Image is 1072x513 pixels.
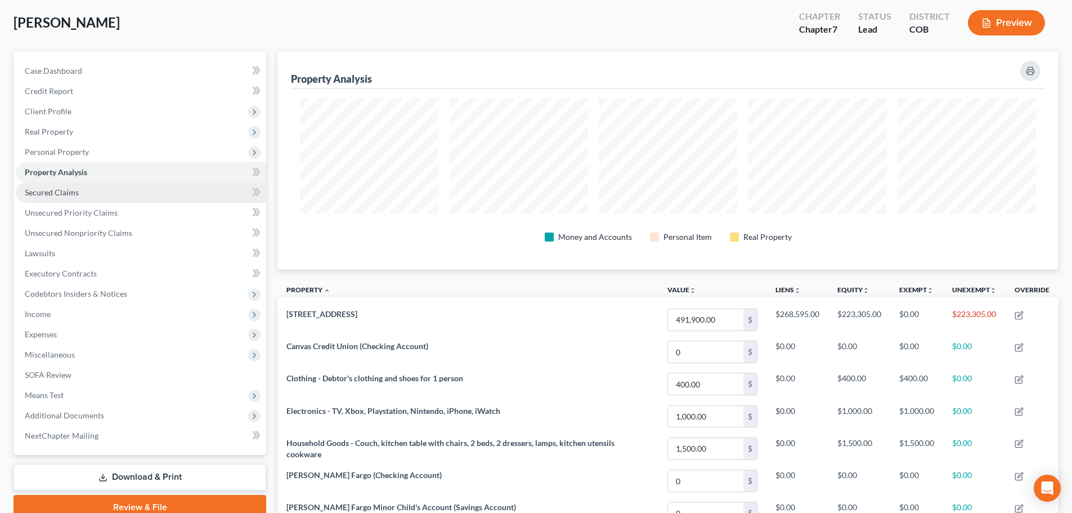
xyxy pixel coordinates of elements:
[943,465,1006,497] td: $0.00
[890,336,943,368] td: $0.00
[14,464,266,490] a: Download & Print
[837,286,869,294] a: Equityunfold_more
[943,432,1006,465] td: $0.00
[286,406,500,416] span: Electronics - TV, Xbox, Playstation, Nintendo, iPhone, iWatch
[286,341,428,351] span: Canvas Credit Union (Checking Account)
[858,10,891,23] div: Status
[766,368,828,400] td: $0.00
[890,400,943,432] td: $1,000.00
[25,228,132,238] span: Unsecured Nonpriority Claims
[16,426,266,446] a: NextChapter Mailing
[828,336,890,368] td: $0.00
[927,287,934,294] i: unfold_more
[25,431,98,440] span: NextChapter Mailing
[668,406,743,427] input: 0.00
[943,336,1006,368] td: $0.00
[667,286,696,294] a: Valueunfold_more
[16,182,266,203] a: Secured Claims
[899,286,934,294] a: Exemptunfold_more
[16,365,266,385] a: SOFA Review
[890,304,943,336] td: $0.00
[668,309,743,331] input: 0.00
[25,66,82,75] span: Case Dashboard
[828,368,890,400] td: $400.00
[558,231,632,243] div: Money and Accounts
[16,223,266,243] a: Unsecured Nonpriority Claims
[943,304,1006,336] td: $223,305.00
[743,406,757,427] div: $
[25,390,64,400] span: Means Test
[25,147,89,157] span: Personal Property
[286,502,516,512] span: [PERSON_NAME] Fargo Minor Child's Account (Savings Account)
[25,106,71,116] span: Client Profile
[909,23,950,36] div: COB
[828,432,890,465] td: $1,500.00
[25,289,127,298] span: Codebtors Insiders & Notices
[952,286,997,294] a: Unexemptunfold_more
[858,23,891,36] div: Lead
[668,470,743,492] input: 0.00
[775,286,801,294] a: Liensunfold_more
[25,208,118,217] span: Unsecured Priority Claims
[25,167,87,177] span: Property Analysis
[890,368,943,400] td: $400.00
[668,373,743,395] input: 0.00
[743,373,757,395] div: $
[16,203,266,223] a: Unsecured Priority Claims
[16,264,266,284] a: Executory Contracts
[828,465,890,497] td: $0.00
[668,438,743,460] input: 0.00
[14,14,120,30] span: [PERSON_NAME]
[766,304,828,336] td: $268,595.00
[990,287,997,294] i: unfold_more
[943,400,1006,432] td: $0.00
[766,432,828,465] td: $0.00
[689,287,696,294] i: unfold_more
[25,309,51,319] span: Income
[16,243,266,264] a: Lawsuits
[286,438,615,459] span: Household Goods - Couch, kitchen table with chairs, 2 beds, 2 dressers, lamps, kitchen utensils c...
[286,470,442,480] span: [PERSON_NAME] Fargo (Checking Account)
[968,10,1045,35] button: Preview
[1006,279,1058,304] th: Override
[291,72,372,86] div: Property Analysis
[890,465,943,497] td: $0.00
[828,304,890,336] td: $223,305.00
[668,341,743,363] input: 0.00
[25,370,71,380] span: SOFA Review
[324,287,330,294] i: expand_less
[25,86,73,96] span: Credit Report
[832,24,837,34] span: 7
[743,470,757,492] div: $
[25,329,57,339] span: Expenses
[25,411,104,420] span: Additional Documents
[766,400,828,432] td: $0.00
[743,341,757,363] div: $
[909,10,950,23] div: District
[25,248,55,258] span: Lawsuits
[16,81,266,101] a: Credit Report
[766,465,828,497] td: $0.00
[863,287,869,294] i: unfold_more
[16,61,266,81] a: Case Dashboard
[1034,475,1061,502] div: Open Intercom Messenger
[16,162,266,182] a: Property Analysis
[286,309,357,319] span: [STREET_ADDRESS]
[799,23,840,36] div: Chapter
[799,10,840,23] div: Chapter
[25,188,79,197] span: Secured Claims
[794,287,801,294] i: unfold_more
[663,231,712,243] div: Personal Item
[743,438,757,460] div: $
[743,309,757,331] div: $
[828,400,890,432] td: $1,000.00
[25,127,73,136] span: Real Property
[743,231,792,243] div: Real Property
[286,286,330,294] a: Property expand_less
[890,432,943,465] td: $1,500.00
[25,350,75,359] span: Miscellaneous
[25,269,97,278] span: Executory Contracts
[766,336,828,368] td: $0.00
[286,373,463,383] span: Clothing - Debtor's clothing and shoes for 1 person
[943,368,1006,400] td: $0.00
